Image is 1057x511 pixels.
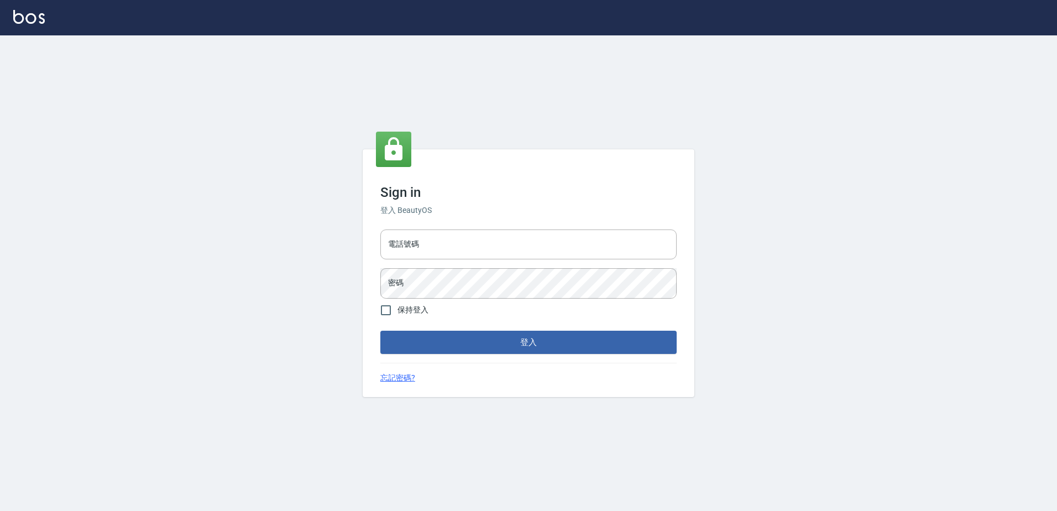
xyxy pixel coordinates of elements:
h6: 登入 BeautyOS [380,205,677,216]
button: 登入 [380,331,677,354]
img: Logo [13,10,45,24]
a: 忘記密碼? [380,372,415,384]
span: 保持登入 [397,304,428,316]
h3: Sign in [380,185,677,200]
